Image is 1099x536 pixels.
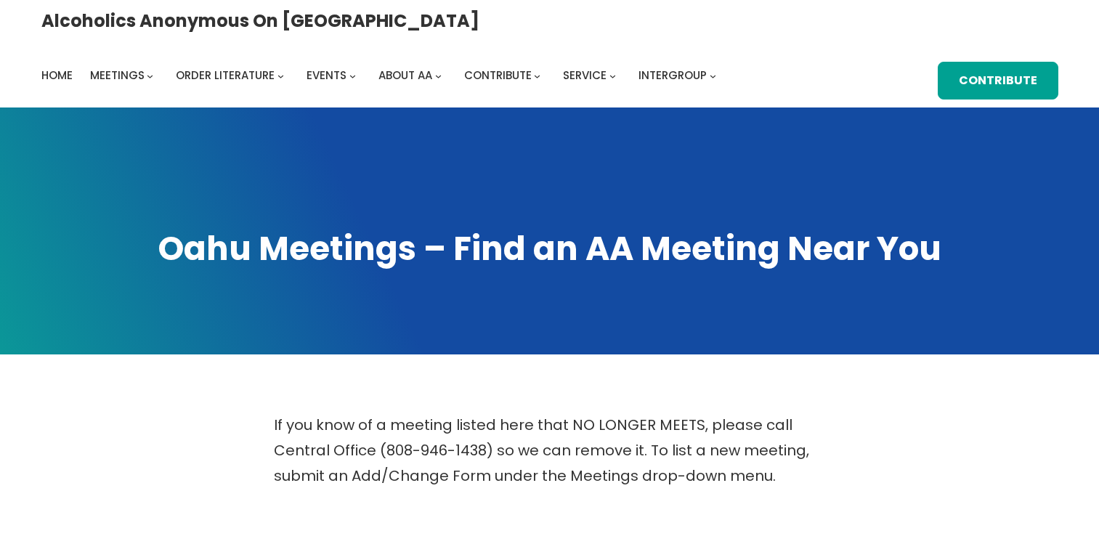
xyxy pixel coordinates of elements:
[274,413,826,489] p: If you know of a meeting listed here that NO LONGER MEETS, please call Central Office (808-946-14...
[176,68,275,83] span: Order Literature
[938,62,1058,100] a: Contribute
[90,68,145,83] span: Meetings
[307,65,346,86] a: Events
[90,65,145,86] a: Meetings
[609,73,616,79] button: Service submenu
[464,68,532,83] span: Contribute
[638,68,707,83] span: Intergroup
[563,68,607,83] span: Service
[147,73,153,79] button: Meetings submenu
[41,5,479,36] a: Alcoholics Anonymous on [GEOGRAPHIC_DATA]
[41,227,1058,272] h1: Oahu Meetings – Find an AA Meeting Near You
[378,68,432,83] span: About AA
[41,65,73,86] a: Home
[534,73,540,79] button: Contribute submenu
[41,68,73,83] span: Home
[435,73,442,79] button: About AA submenu
[41,65,721,86] nav: Intergroup
[277,73,284,79] button: Order Literature submenu
[464,65,532,86] a: Contribute
[563,65,607,86] a: Service
[638,65,707,86] a: Intergroup
[378,65,432,86] a: About AA
[307,68,346,83] span: Events
[349,73,356,79] button: Events submenu
[710,73,716,79] button: Intergroup submenu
